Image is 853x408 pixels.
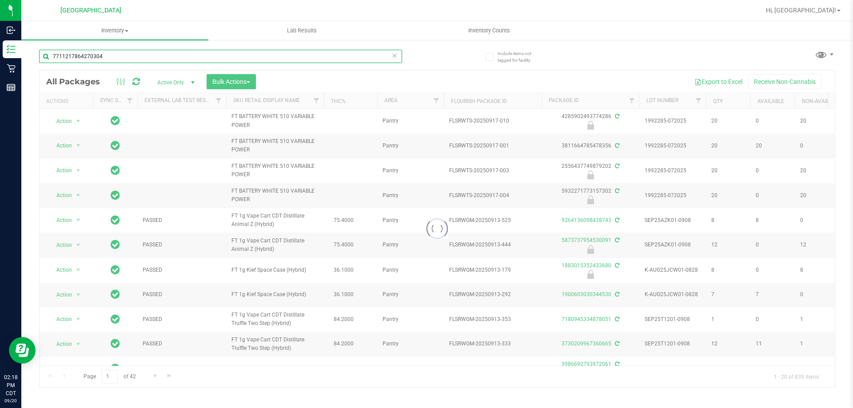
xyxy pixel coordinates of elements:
input: Search Package ID, Item Name, SKU, Lot or Part Number... [39,50,402,63]
p: 02:18 PM CDT [4,373,17,397]
span: Include items not tagged for facility [498,50,542,63]
a: Inventory Counts [395,21,582,40]
span: Hi, [GEOGRAPHIC_DATA]! [766,7,836,14]
span: [GEOGRAPHIC_DATA] [60,7,121,14]
p: 09/20 [4,397,17,404]
a: Lab Results [208,21,395,40]
span: Inventory Counts [456,27,522,35]
span: Inventory [21,27,208,35]
span: Clear [391,50,398,61]
inline-svg: Inventory [7,45,16,54]
a: Inventory [21,21,208,40]
inline-svg: Inbound [7,26,16,35]
iframe: Resource center [9,337,36,364]
inline-svg: Reports [7,83,16,92]
inline-svg: Retail [7,64,16,73]
span: Lab Results [275,27,329,35]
